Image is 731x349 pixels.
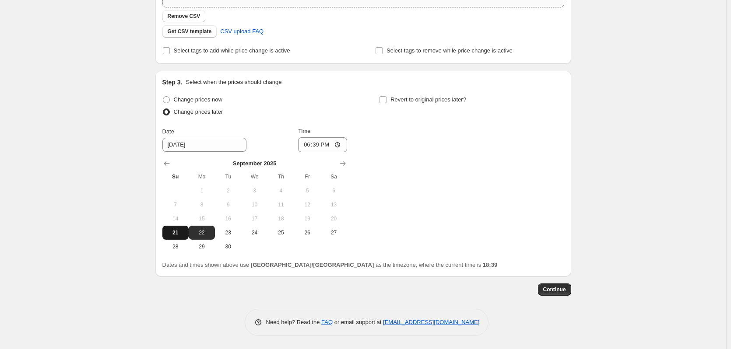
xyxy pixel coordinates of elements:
[186,78,281,87] p: Select when the prices should change
[298,215,317,222] span: 19
[189,212,215,226] button: Monday September 15 2025
[298,187,317,194] span: 5
[162,25,217,38] button: Get CSV template
[192,201,211,208] span: 8
[320,226,347,240] button: Saturday September 27 2025
[294,212,320,226] button: Friday September 19 2025
[166,229,185,236] span: 21
[162,262,498,268] span: Dates and times shown above use as the timezone, where the current time is
[166,173,185,180] span: Su
[298,137,347,152] input: 12:00
[192,243,211,250] span: 29
[251,262,374,268] b: [GEOGRAPHIC_DATA]/[GEOGRAPHIC_DATA]
[324,229,343,236] span: 27
[271,173,291,180] span: Th
[162,212,189,226] button: Sunday September 14 2025
[215,226,241,240] button: Tuesday September 23 2025
[245,201,264,208] span: 10
[215,198,241,212] button: Tuesday September 9 2025
[192,173,211,180] span: Mo
[162,128,174,135] span: Date
[268,198,294,212] button: Thursday September 11 2025
[538,283,571,296] button: Continue
[298,128,310,134] span: Time
[162,78,183,87] h2: Step 3.
[162,138,246,152] input: 9/21/2025
[324,187,343,194] span: 6
[245,215,264,222] span: 17
[266,319,322,325] span: Need help? Read the
[241,184,267,198] button: Wednesday September 3 2025
[218,243,238,250] span: 30
[162,170,189,184] th: Sunday
[192,229,211,236] span: 22
[189,226,215,240] button: Monday September 22 2025
[189,170,215,184] th: Monday
[390,96,466,103] span: Revert to original prices later?
[321,319,333,325] a: FAQ
[166,201,185,208] span: 7
[162,240,189,254] button: Sunday September 28 2025
[215,240,241,254] button: Tuesday September 30 2025
[215,212,241,226] button: Tuesday September 16 2025
[383,319,479,325] a: [EMAIL_ADDRESS][DOMAIN_NAME]
[268,226,294,240] button: Thursday September 25 2025
[245,229,264,236] span: 24
[320,212,347,226] button: Saturday September 20 2025
[298,229,317,236] span: 26
[174,47,290,54] span: Select tags to add while price change is active
[294,226,320,240] button: Friday September 26 2025
[192,187,211,194] span: 1
[245,173,264,180] span: We
[294,170,320,184] th: Friday
[271,229,291,236] span: 25
[215,170,241,184] th: Tuesday
[271,215,291,222] span: 18
[220,27,264,36] span: CSV upload FAQ
[162,226,189,240] button: Today Sunday September 21 2025
[192,215,211,222] span: 15
[268,184,294,198] button: Thursday September 4 2025
[189,198,215,212] button: Monday September 8 2025
[174,96,222,103] span: Change prices now
[215,184,241,198] button: Tuesday September 2 2025
[294,184,320,198] button: Friday September 5 2025
[241,170,267,184] th: Wednesday
[298,173,317,180] span: Fr
[189,240,215,254] button: Monday September 29 2025
[168,13,200,20] span: Remove CSV
[161,157,173,170] button: Show previous month, August 2025
[218,187,238,194] span: 2
[320,170,347,184] th: Saturday
[320,184,347,198] button: Saturday September 6 2025
[174,108,223,115] span: Change prices later
[268,170,294,184] th: Thursday
[337,157,349,170] button: Show next month, October 2025
[268,212,294,226] button: Thursday September 18 2025
[241,212,267,226] button: Wednesday September 17 2025
[241,198,267,212] button: Wednesday September 10 2025
[162,10,206,22] button: Remove CSV
[298,201,317,208] span: 12
[324,215,343,222] span: 20
[166,215,185,222] span: 14
[218,201,238,208] span: 9
[162,198,189,212] button: Sunday September 7 2025
[483,262,497,268] b: 18:39
[245,187,264,194] span: 3
[271,187,291,194] span: 4
[324,201,343,208] span: 13
[218,173,238,180] span: Tu
[294,198,320,212] button: Friday September 12 2025
[324,173,343,180] span: Sa
[168,28,212,35] span: Get CSV template
[215,24,269,38] a: CSV upload FAQ
[218,215,238,222] span: 16
[333,319,383,325] span: or email support at
[218,229,238,236] span: 23
[320,198,347,212] button: Saturday September 13 2025
[543,286,566,293] span: Continue
[189,184,215,198] button: Monday September 1 2025
[241,226,267,240] button: Wednesday September 24 2025
[387,47,513,54] span: Select tags to remove while price change is active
